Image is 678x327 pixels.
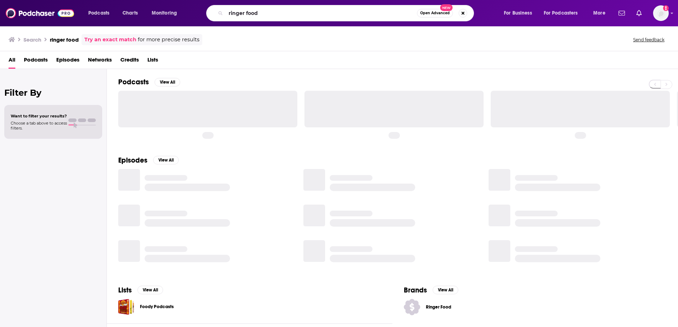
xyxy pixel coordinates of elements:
span: For Business [504,8,532,18]
a: BrandsView All [404,286,458,295]
span: for more precise results [138,36,199,44]
span: Charts [122,8,138,18]
h2: Episodes [118,156,147,165]
a: Credits [120,54,139,69]
a: Show notifications dropdown [633,7,645,19]
span: More [593,8,605,18]
a: Networks [88,54,112,69]
button: View All [155,78,180,86]
span: Choose a tab above to access filters. [11,121,67,131]
a: Show notifications dropdown [616,7,628,19]
a: Podcasts [24,54,48,69]
a: All [9,54,15,69]
a: EpisodesView All [118,156,179,165]
button: open menu [588,7,614,19]
h2: Filter By [4,88,102,98]
button: Show profile menu [653,5,669,21]
span: Ringer Food [426,304,468,310]
a: Foody Podcasts [118,299,134,315]
span: Open Advanced [420,11,450,15]
button: Open AdvancedNew [417,9,453,17]
a: Lists [147,54,158,69]
img: User Profile [653,5,669,21]
svg: Add a profile image [663,5,669,11]
img: Podchaser - Follow, Share and Rate Podcasts [6,6,74,20]
button: open menu [147,7,186,19]
a: Try an exact match [84,36,136,44]
button: View All [433,286,458,294]
input: Search podcasts, credits, & more... [226,7,417,19]
a: Charts [118,7,142,19]
span: Logged in as rowan.sullivan [653,5,669,21]
button: open menu [499,7,541,19]
a: Episodes [56,54,79,69]
button: open menu [539,7,588,19]
a: ListsView All [118,286,163,295]
button: View All [137,286,163,294]
h2: Brands [404,286,427,295]
span: Want to filter your results? [11,114,67,118]
div: Search podcasts, credits, & more... [213,5,481,21]
h2: Podcasts [118,78,149,86]
button: open menu [83,7,119,19]
button: Send feedback [631,37,667,43]
span: Podcasts [88,8,109,18]
span: Monitoring [152,8,177,18]
h3: ringer food [50,36,79,43]
a: Foody Podcasts [140,303,174,311]
a: PodcastsView All [118,78,180,86]
span: For Podcasters [544,8,578,18]
h2: Lists [118,286,132,295]
a: Ringer Food [404,299,667,315]
h3: Search [24,36,41,43]
span: New [440,4,453,11]
button: View All [153,156,179,164]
